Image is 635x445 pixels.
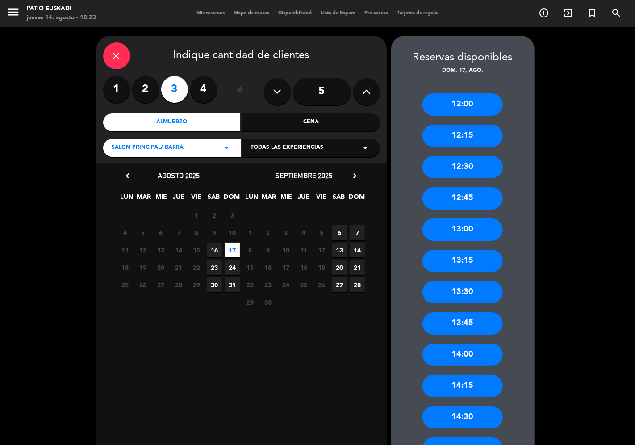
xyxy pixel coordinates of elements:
span: 8 [243,243,258,257]
span: LUN [119,192,134,206]
span: 16 [261,260,276,275]
span: 23 [207,260,222,275]
span: 3 [225,208,240,222]
span: 25 [297,277,311,292]
span: 22 [243,277,258,292]
span: 29 [243,295,258,310]
i: add_circle_outline [539,8,549,18]
span: 5 [136,225,150,240]
label: 4 [190,76,217,103]
button: menu [7,5,20,22]
i: close [111,50,122,61]
div: jueves 14. agosto - 18:23 [27,13,96,22]
span: SAB [331,192,346,206]
span: VIE [189,192,204,206]
span: 26 [314,277,329,292]
span: JUE [171,192,186,206]
div: 12:00 [422,93,503,116]
span: 21 [171,260,186,275]
span: 17 [225,243,240,257]
span: 21 [350,260,365,275]
span: 14 [350,243,365,257]
span: 20 [154,260,168,275]
span: Mapa de mesas [230,11,274,16]
span: 24 [225,260,240,275]
span: Todas las experiencias [251,143,324,152]
span: 30 [261,295,276,310]
span: MIE [154,192,169,206]
span: 18 [297,260,311,275]
span: 25 [118,277,133,292]
span: 2 [207,208,222,222]
span: 23 [261,277,276,292]
span: 16 [207,243,222,257]
span: 9 [261,243,276,257]
div: 14:15 [422,375,503,397]
div: Indique cantidad de clientes [103,42,380,69]
span: 11 [118,243,133,257]
span: 28 [350,277,365,292]
span: 13 [154,243,168,257]
span: 5 [314,225,329,240]
span: Lista de Espera [317,11,360,16]
span: 12 [136,243,150,257]
span: 17 [279,260,293,275]
span: 6 [154,225,168,240]
label: 1 [103,76,130,103]
span: 4 [118,225,133,240]
div: dom. 17, ago. [391,67,535,76]
i: turned_in_not [587,8,597,18]
span: 6 [332,225,347,240]
div: 12:15 [422,125,503,147]
span: 7 [350,225,365,240]
span: 27 [154,277,168,292]
div: 13:30 [422,281,503,303]
span: Disponibilidad [274,11,317,16]
span: 19 [314,260,329,275]
span: Mis reservas [192,11,230,16]
span: 11 [297,243,311,257]
i: chevron_left [123,171,133,181]
i: arrow_drop_down [360,143,371,153]
label: 2 [132,76,159,103]
span: MIE [279,192,294,206]
span: 2 [261,225,276,240]
span: DOM [349,192,363,206]
i: menu [7,5,20,19]
div: 12:30 [422,156,503,178]
label: 3 [161,76,188,103]
span: 10 [225,225,240,240]
div: Cena [242,113,380,131]
i: chevron_right [351,171,360,181]
i: search [611,8,622,18]
span: Tarjetas de regalo [393,11,443,16]
span: SAB [206,192,221,206]
div: Almuerzo [103,113,241,131]
span: 19 [136,260,150,275]
span: 9 [207,225,222,240]
span: 26 [136,277,150,292]
span: 4 [297,225,311,240]
div: 13:45 [422,312,503,335]
span: MAR [137,192,151,206]
span: 8 [189,225,204,240]
span: Pre-acceso [360,11,393,16]
span: 24 [279,277,293,292]
span: 1 [243,225,258,240]
div: 14:30 [422,406,503,428]
div: 13:00 [422,218,503,241]
span: septiembre 2025 [276,171,333,180]
span: DOM [224,192,238,206]
span: 7 [171,225,186,240]
span: 1 [189,208,204,222]
div: 13:15 [422,250,503,272]
span: LUN [244,192,259,206]
span: 22 [189,260,204,275]
span: 31 [225,277,240,292]
div: Patio Euskadi [27,4,96,13]
span: 18 [118,260,133,275]
span: 12 [314,243,329,257]
i: arrow_drop_down [221,143,232,153]
div: ó [226,76,255,107]
span: 15 [189,243,204,257]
